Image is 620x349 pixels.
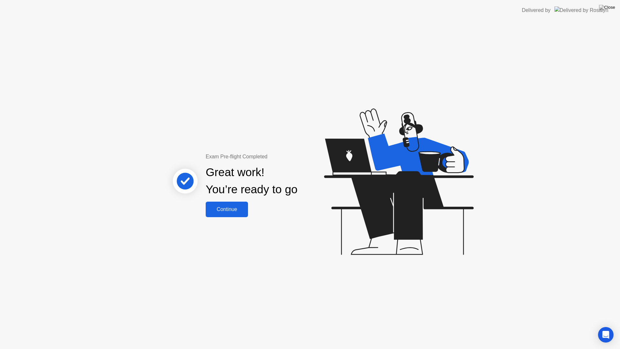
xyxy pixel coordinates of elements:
img: Delivered by Rosalyn [554,6,608,14]
div: Delivered by [522,6,551,14]
div: Exam Pre-flight Completed [206,153,339,161]
div: Continue [208,206,246,212]
div: Great work! You’re ready to go [206,164,297,198]
img: Close [599,5,615,10]
div: Open Intercom Messenger [598,327,614,343]
button: Continue [206,202,248,217]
